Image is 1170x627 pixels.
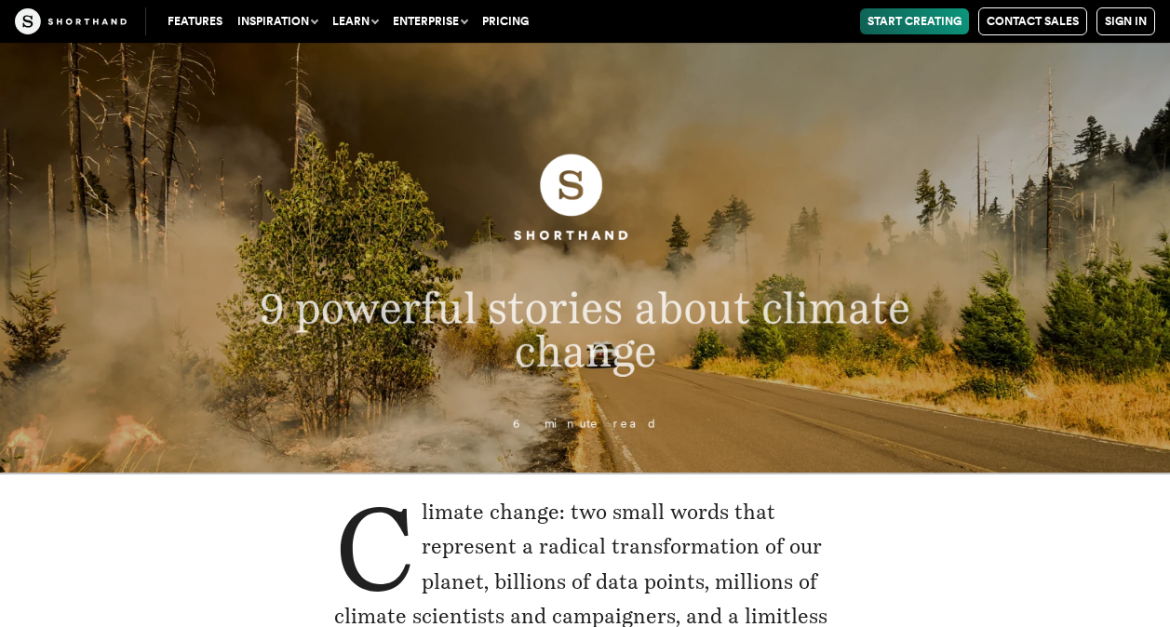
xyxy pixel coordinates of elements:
[325,8,385,34] button: Learn
[860,8,969,34] a: Start Creating
[1096,7,1155,35] a: Sign in
[230,8,325,34] button: Inspiration
[154,418,1015,431] p: 6 minute read
[15,8,127,34] img: The Craft
[978,7,1087,35] a: Contact Sales
[475,8,536,34] a: Pricing
[160,8,230,34] a: Features
[385,8,475,34] button: Enterprise
[260,283,910,377] span: 9 powerful stories about climate change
